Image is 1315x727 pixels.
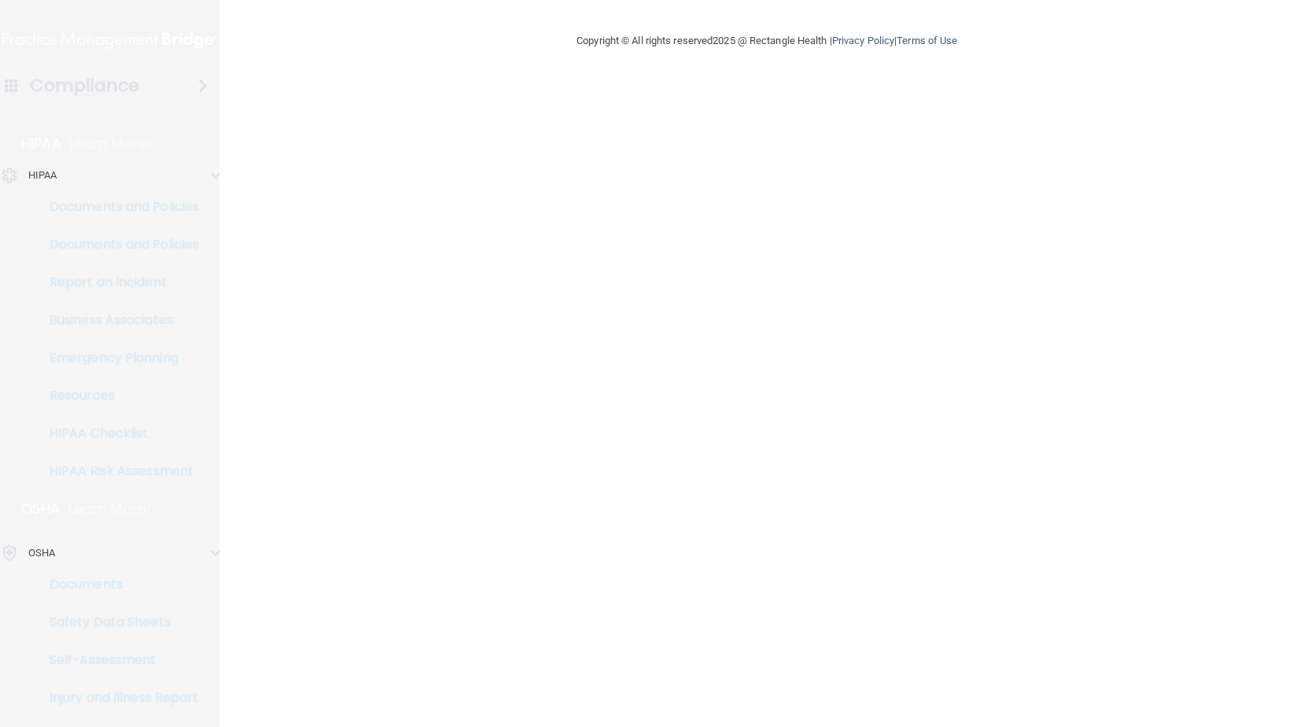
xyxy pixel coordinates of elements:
[10,652,225,668] p: Self-Assessment
[30,75,139,97] h4: Compliance
[69,135,153,153] p: Learn More!
[28,544,55,563] p: OSHA
[10,577,225,592] p: Documents
[10,199,225,215] p: Documents and Policies
[897,35,957,46] a: Terms of Use
[480,16,1054,66] div: Copyright © All rights reserved 2025 @ Rectangle Health | |
[10,312,225,328] p: Business Associates
[10,350,225,366] p: Emergency Planning
[10,388,225,404] p: Resources
[68,500,152,518] p: Learn More!
[10,690,225,706] p: Injury and Illness Report
[2,24,216,56] img: PMB logo
[21,500,61,518] p: OSHA
[10,275,225,290] p: Report an Incident
[10,463,225,479] p: HIPAA Risk Assessment
[10,614,225,630] p: Safety Data Sheets
[10,237,225,253] p: Documents and Policies
[10,426,225,441] p: HIPAA Checklist
[28,166,57,185] p: HIPAA
[832,35,894,46] a: Privacy Policy
[21,135,61,153] p: HIPAA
